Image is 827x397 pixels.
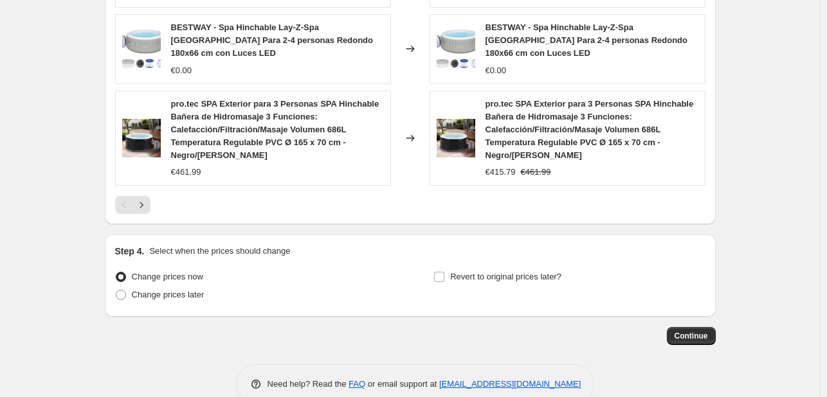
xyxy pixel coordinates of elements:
span: Change prices now [132,272,203,281]
button: Next [132,196,150,214]
span: or email support at [365,379,439,389]
span: Continue [675,331,708,341]
img: 71xDpE2Be4L._AC_SL1500_80x.jpg [437,30,475,68]
div: €0.00 [486,64,507,77]
span: BESTWAY - Spa Hinchable Lay-Z-Spa [GEOGRAPHIC_DATA] Para 2-4 personas Redondo 180x66 cm con Luces... [486,22,687,58]
span: Need help? Read the [268,379,349,389]
img: 81k7szxY5DL._AC_SL1500_80x.jpg [437,119,475,157]
span: pro.tec SPA Exterior para 3 Personas SPA Hinchable Bañera de Hidromasaje 3 Funciones: Calefacción... [171,99,379,160]
button: Continue [667,327,716,345]
a: FAQ [349,379,365,389]
p: Select when the prices should change [149,245,290,258]
span: Change prices later [132,290,204,299]
span: pro.tec SPA Exterior para 3 Personas SPA Hinchable Bañera de Hidromasaje 3 Funciones: Calefacción... [486,99,694,160]
img: 81k7szxY5DL._AC_SL1500_80x.jpg [122,119,161,157]
span: BESTWAY - Spa Hinchable Lay-Z-Spa [GEOGRAPHIC_DATA] Para 2-4 personas Redondo 180x66 cm con Luces... [171,22,373,58]
span: Revert to original prices later? [450,272,561,281]
nav: Pagination [115,196,150,214]
a: [EMAIL_ADDRESS][DOMAIN_NAME] [439,379,581,389]
h2: Step 4. [115,245,145,258]
div: €415.79 [486,166,516,179]
strike: €461.99 [521,166,551,179]
div: €0.00 [171,64,192,77]
div: €461.99 [171,166,201,179]
img: 71xDpE2Be4L._AC_SL1500_80x.jpg [122,30,161,68]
